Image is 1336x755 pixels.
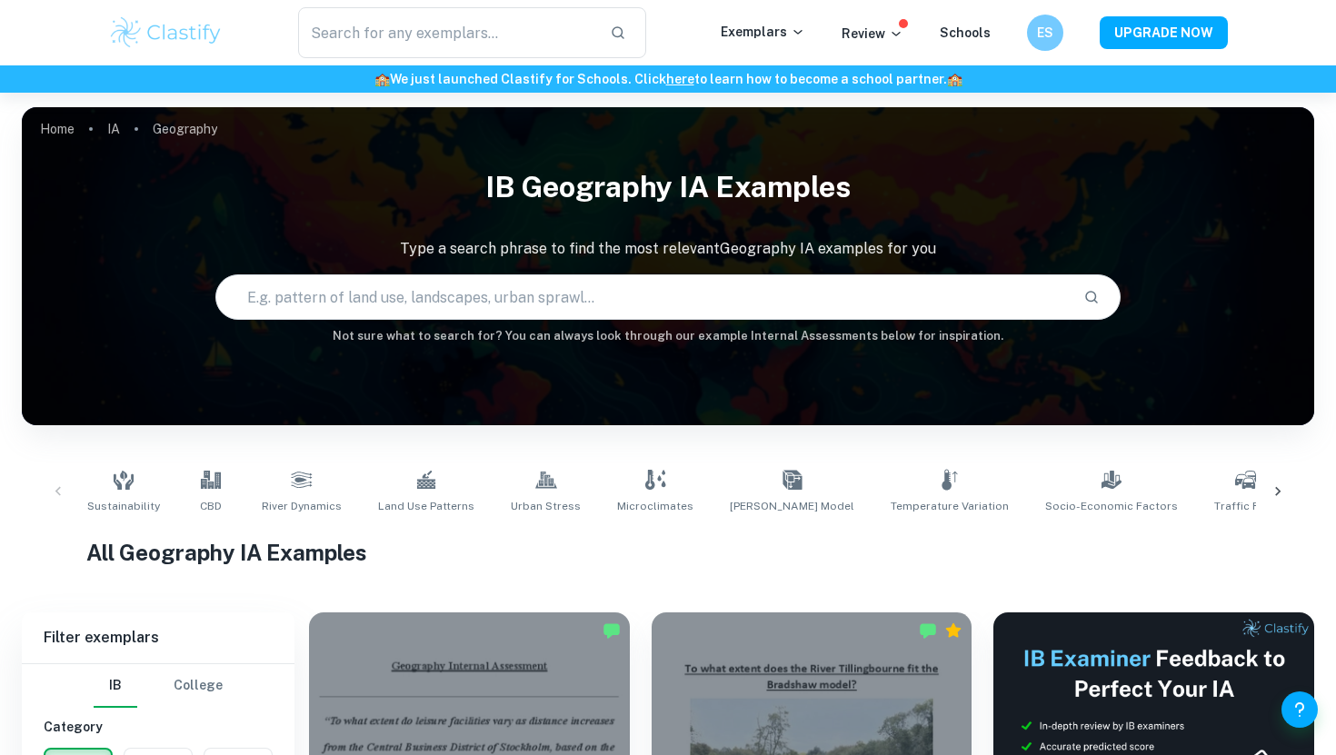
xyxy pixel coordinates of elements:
[721,22,805,42] p: Exemplars
[1214,498,1278,514] span: Traffic Flow
[262,498,342,514] span: River Dynamics
[919,621,937,640] img: Marked
[1035,23,1056,43] h6: ES
[891,498,1009,514] span: Temperature Variation
[1045,498,1178,514] span: Socio-Economic Factors
[200,498,222,514] span: CBD
[1027,15,1063,51] button: ES
[94,664,137,708] button: IB
[511,498,581,514] span: Urban Stress
[1100,16,1228,49] button: UPGRADE NOW
[216,272,1068,323] input: E.g. pattern of land use, landscapes, urban sprawl...
[174,664,223,708] button: College
[107,116,120,142] a: IA
[947,72,962,86] span: 🏫
[4,69,1332,89] h6: We just launched Clastify for Schools. Click to learn how to become a school partner.
[22,327,1314,345] h6: Not sure what to search for? You can always look through our example Internal Assessments below f...
[86,536,1250,569] h1: All Geography IA Examples
[94,664,223,708] div: Filter type choice
[940,25,991,40] a: Schools
[153,119,217,139] p: Geography
[603,621,621,640] img: Marked
[1076,282,1107,313] button: Search
[842,24,903,44] p: Review
[666,72,694,86] a: here
[944,621,962,640] div: Premium
[22,238,1314,260] p: Type a search phrase to find the most relevant Geography IA examples for you
[298,7,595,58] input: Search for any exemplars...
[378,498,474,514] span: Land Use Patterns
[44,717,273,737] h6: Category
[87,498,160,514] span: Sustainability
[1281,691,1318,728] button: Help and Feedback
[374,72,390,86] span: 🏫
[40,116,75,142] a: Home
[22,158,1314,216] h1: IB Geography IA examples
[108,15,224,51] img: Clastify logo
[22,612,294,663] h6: Filter exemplars
[730,498,854,514] span: [PERSON_NAME] Model
[617,498,693,514] span: Microclimates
